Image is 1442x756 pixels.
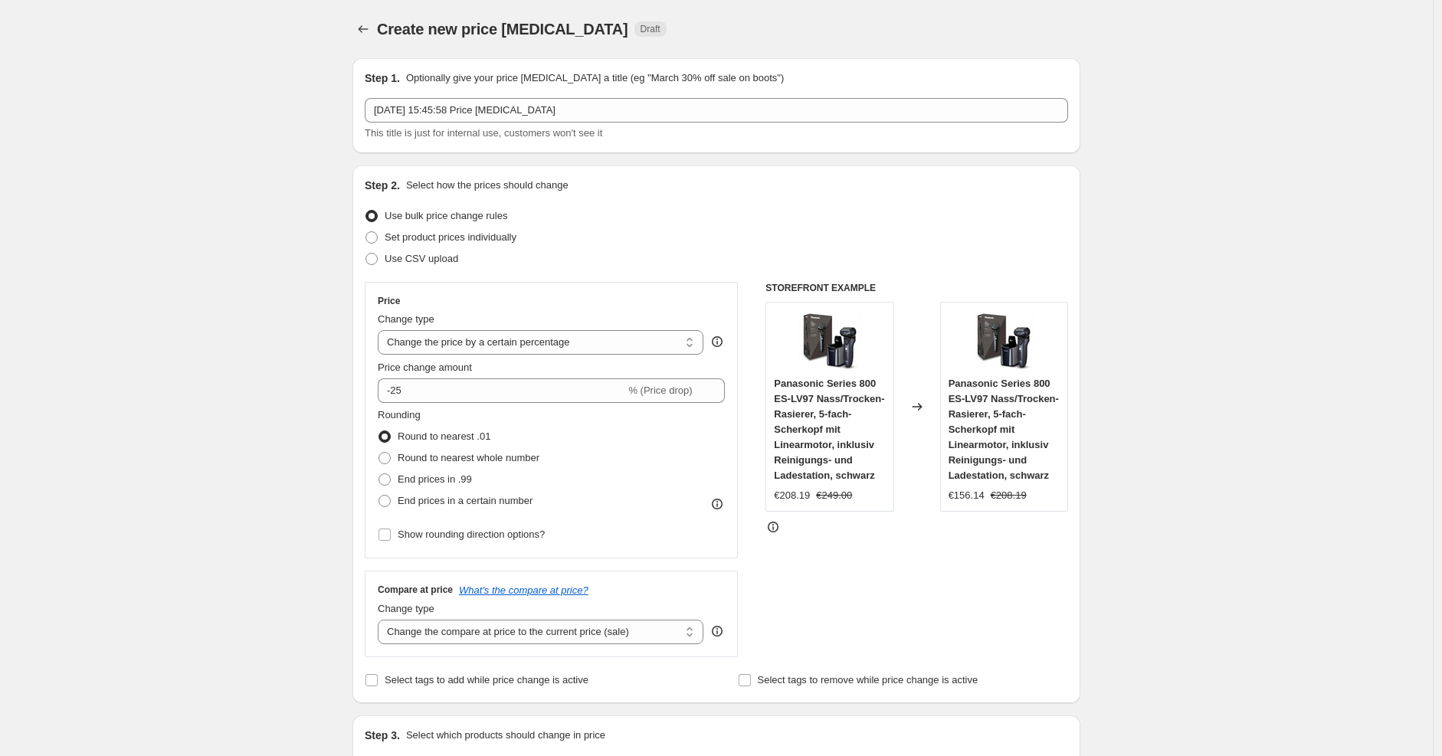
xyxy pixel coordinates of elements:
h6: STOREFRONT EXAMPLE [765,282,1068,294]
span: Round to nearest .01 [398,430,490,442]
span: Price change amount [378,362,472,373]
div: €156.14 [949,488,985,503]
span: Change type [378,603,434,614]
h2: Step 1. [365,70,400,86]
p: Optionally give your price [MEDICAL_DATA] a title (eg "March 30% off sale on boots") [406,70,784,86]
span: This title is just for internal use, customers won't see it [365,127,602,139]
div: help [710,623,725,639]
span: Use bulk price change rules [385,210,507,221]
span: Select tags to add while price change is active [385,674,588,686]
input: 30% off holiday sale [365,98,1068,123]
img: 71g2Hd6tQbL_80x.jpg [973,310,1034,371]
button: Price change jobs [352,18,374,40]
span: Create new price [MEDICAL_DATA] [377,21,628,38]
div: €208.19 [774,488,810,503]
span: Rounding [378,409,421,421]
span: % (Price drop) [628,385,692,396]
span: Select tags to remove while price change is active [758,674,978,686]
button: What's the compare at price? [459,584,588,596]
span: Change type [378,313,434,325]
span: Show rounding direction options? [398,529,545,540]
span: Set product prices individually [385,231,516,243]
h3: Compare at price [378,584,453,596]
h2: Step 3. [365,728,400,743]
span: Panasonic Series 800 ES-LV97 Nass/Trocken-Rasierer, 5-fach-Scherkopf mit Linearmotor, inklusiv Re... [774,378,884,481]
strike: €249.00 [816,488,852,503]
span: End prices in .99 [398,473,472,485]
p: Select how the prices should change [406,178,569,193]
h3: Price [378,295,400,307]
h2: Step 2. [365,178,400,193]
span: End prices in a certain number [398,495,533,506]
input: -15 [378,378,625,403]
span: Draft [641,23,660,35]
img: 71g2Hd6tQbL_80x.jpg [799,310,860,371]
span: Panasonic Series 800 ES-LV97 Nass/Trocken-Rasierer, 5-fach-Scherkopf mit Linearmotor, inklusiv Re... [949,378,1059,481]
p: Select which products should change in price [406,728,605,743]
div: help [710,334,725,349]
strike: €208.19 [991,488,1027,503]
span: Round to nearest whole number [398,452,539,463]
span: Use CSV upload [385,253,458,264]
